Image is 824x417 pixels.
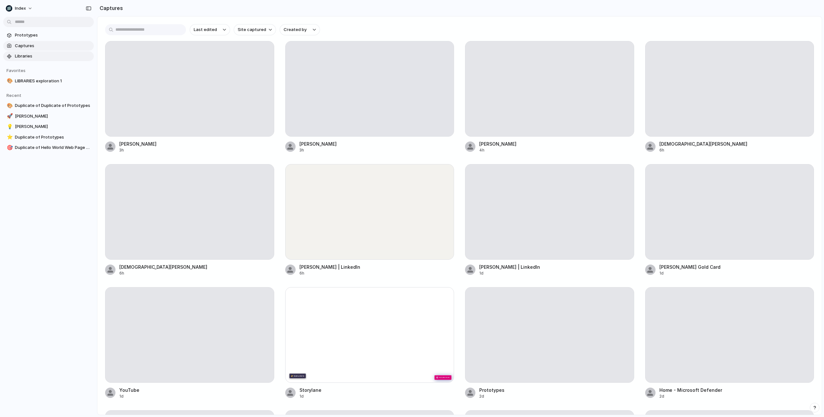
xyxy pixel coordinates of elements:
div: YouTube [119,387,139,393]
a: Prototypes [3,30,94,40]
div: [PERSON_NAME] | LinkedIn [299,264,360,270]
div: 🎨 [7,77,11,85]
a: Captures [3,41,94,51]
button: Created by [280,24,320,35]
a: 🎨Duplicate of Duplicate of Prototypes [3,101,94,110]
span: Last edited [194,26,217,33]
div: 3h [299,147,337,153]
button: Index [3,3,36,14]
span: Libraries [15,53,91,59]
div: [DEMOGRAPHIC_DATA][PERSON_NAME] [119,264,207,270]
span: Recent [6,93,21,98]
a: 💡[PERSON_NAME] [3,122,94,131]
a: ⭐Duplicate of Prototypes [3,132,94,142]
h2: Captures [97,4,123,12]
div: 💡 [7,123,11,130]
span: LIBRARIES exploration 1 [15,78,91,84]
div: Prototypes [479,387,504,393]
span: Duplicate of Hello World Web Page Design [15,144,91,151]
span: Prototypes [15,32,91,38]
span: Favorites [6,68,26,73]
div: 1d [299,393,321,399]
div: [PERSON_NAME] [299,141,337,147]
div: 🚀 [7,112,11,120]
div: 🎨 [7,102,11,109]
div: 6h [299,270,360,276]
button: 🚀 [6,113,12,120]
a: 🎯Duplicate of Hello World Web Page Design [3,143,94,152]
div: 1d [119,393,139,399]
button: 💡 [6,123,12,130]
div: 6h [659,147,747,153]
button: ⭐ [6,134,12,141]
div: 3h [119,147,157,153]
div: Storylane [299,387,321,393]
span: Created by [284,26,307,33]
div: [PERSON_NAME] | LinkedIn [479,264,540,270]
span: Site captured [238,26,266,33]
button: Site captured [234,24,276,35]
div: 1d [479,270,540,276]
span: Duplicate of Duplicate of Prototypes [15,102,91,109]
span: [PERSON_NAME] [15,123,91,130]
a: 🚀[PERSON_NAME] [3,111,94,121]
span: Index [15,5,26,12]
button: 🎯 [6,144,12,151]
div: [PERSON_NAME] Gold Card [659,264,721,270]
button: 🎨 [6,78,12,84]
div: 2d [659,393,722,399]
div: [PERSON_NAME] [119,141,157,147]
div: ⭐ [7,133,11,141]
button: Last edited [190,24,230,35]
div: Home - Microsoft Defender [659,387,722,393]
div: 2d [479,393,504,399]
div: 6h [119,270,207,276]
span: Duplicate of Prototypes [15,134,91,141]
div: [DEMOGRAPHIC_DATA][PERSON_NAME] [659,141,747,147]
span: [PERSON_NAME] [15,113,91,120]
div: 🎯 [7,144,11,151]
a: Libraries [3,51,94,61]
div: 4h [479,147,516,153]
div: [PERSON_NAME] [479,141,516,147]
span: Captures [15,43,91,49]
button: 🎨 [6,102,12,109]
a: 🎨LIBRARIES exploration 1 [3,76,94,86]
div: 1d [659,270,721,276]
